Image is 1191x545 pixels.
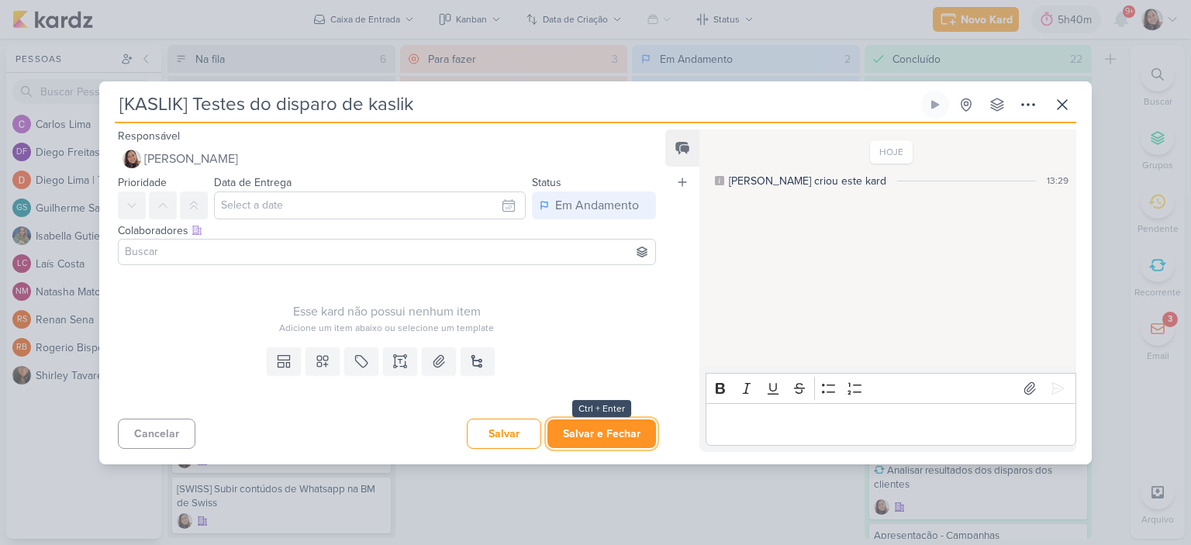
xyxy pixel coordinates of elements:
img: Sharlene Khoury [123,150,141,168]
div: Ligar relógio [929,98,941,111]
label: Data de Entrega [214,176,292,189]
input: Kard Sem Título [115,91,918,119]
button: Salvar [467,419,541,449]
label: Prioridade [118,176,167,189]
div: Editor editing area: main [706,403,1076,446]
div: [PERSON_NAME] criou este kard [729,173,886,189]
label: Responsável [118,129,180,143]
input: Select a date [214,191,526,219]
button: Cancelar [118,419,195,449]
div: Ctrl + Enter [572,400,631,417]
div: Em Andamento [555,196,639,215]
button: Salvar e Fechar [547,419,656,448]
div: Colaboradores [118,222,656,239]
div: Adicione um item abaixo ou selecione um template [118,321,656,335]
input: Buscar [122,243,652,261]
div: Editor toolbar [706,373,1076,403]
span: [PERSON_NAME] [144,150,238,168]
div: 13:29 [1047,174,1068,188]
button: [PERSON_NAME] [118,145,656,173]
button: Em Andamento [532,191,656,219]
label: Status [532,176,561,189]
div: Esse kard não possui nenhum item [118,302,656,321]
